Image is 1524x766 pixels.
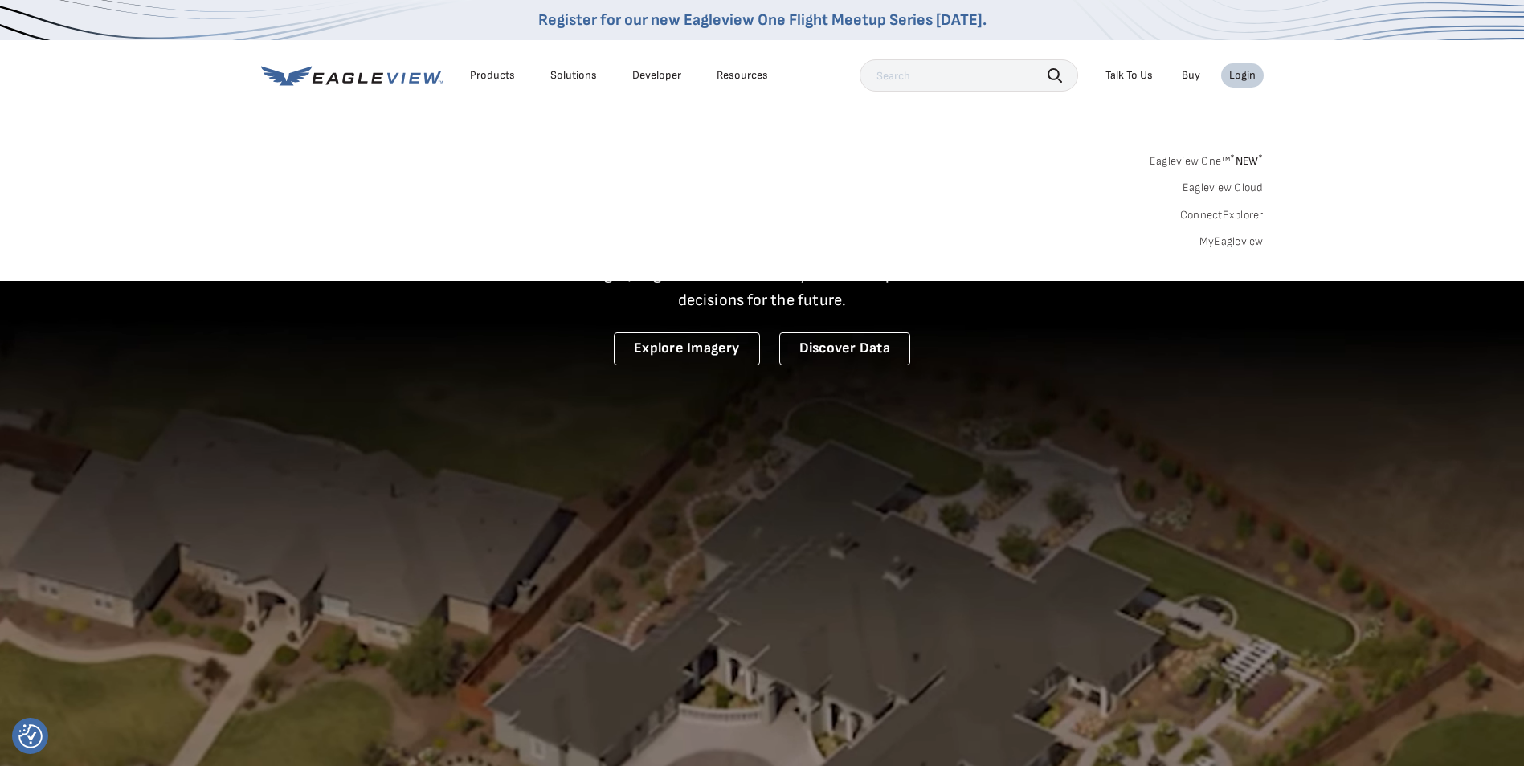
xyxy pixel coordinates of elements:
div: Solutions [550,68,597,83]
a: MyEagleview [1199,234,1264,249]
a: Eagleview One™*NEW* [1150,149,1264,168]
input: Search [860,59,1078,92]
div: Products [470,68,515,83]
div: Talk To Us [1105,68,1153,83]
a: Register for our new Eagleview One Flight Meetup Series [DATE]. [538,10,987,30]
a: Buy [1182,68,1200,83]
a: Eagleview Cloud [1183,181,1264,195]
img: Revisit consent button [18,724,43,748]
a: ConnectExplorer [1180,208,1264,222]
div: Login [1229,68,1256,83]
span: NEW [1230,154,1263,168]
a: Explore Imagery [614,332,760,365]
a: Discover Data [779,332,910,365]
div: Resources [717,68,768,83]
a: Developer [632,68,681,83]
button: Consent Preferences [18,724,43,748]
